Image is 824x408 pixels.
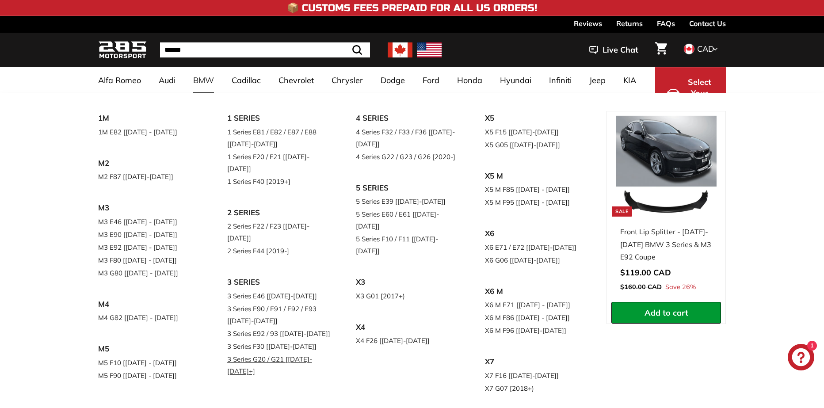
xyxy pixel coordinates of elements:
a: 3 Series G20 / G21 [[DATE]-[DATE]+] [227,353,332,377]
a: X4 F26 [[DATE]-[DATE]] [356,334,460,347]
a: 4 Series G22 / G23 / G26 [2020-] [356,150,460,163]
a: 1 Series F40 [2019+] [227,175,332,188]
a: M3 E92 [[DATE] - [DATE]] [98,241,202,254]
a: Reviews [574,16,602,31]
a: 1 Series E81 / E82 / E87 / E88 [[DATE]-[DATE]] [227,126,332,150]
a: 5 Series E39 [[DATE]-[DATE]] [356,195,460,208]
a: M5 F90 [[DATE] - [DATE]] [98,369,202,382]
a: 1M [98,111,202,126]
a: KIA [614,67,645,93]
a: 5 Series F10 / F11 [[DATE]-[DATE]] [356,233,460,257]
a: M2 F87 [[DATE]-[DATE]] [98,170,202,183]
a: M3 E46 [[DATE] - [DATE]] [98,215,202,228]
input: Search [160,42,370,57]
h4: 📦 Customs Fees Prepaid for All US Orders! [287,3,537,13]
a: X6 M E71 [[DATE] - [DATE]] [485,298,589,311]
a: X3 G01 [2017+) [356,290,460,302]
a: 2 Series F44 [2019-] [227,244,332,257]
a: 3 Series E92 / 93 [[DATE]-[DATE]] [227,327,332,340]
a: Ford [414,67,448,93]
a: FAQs [657,16,675,31]
a: Contact Us [689,16,726,31]
a: M3 E90 [[DATE] - [DATE]] [98,228,202,241]
a: 2 Series F22 / F23 [[DATE]-[DATE]] [227,220,332,244]
a: Honda [448,67,491,93]
a: M4 G82 [[DATE] - [DATE]] [98,311,202,324]
a: X6 M F86 [[DATE] - [DATE]] [485,311,589,324]
a: M3 G80 [[DATE] - [DATE]] [98,267,202,279]
a: 1 Series F20 / F21 [[DATE]-[DATE]] [227,150,332,175]
a: M3 F80 [[DATE] - [DATE]] [98,254,202,267]
a: X7 [485,355,589,369]
a: Chrysler [323,67,372,93]
a: 5 SERIES [356,181,460,195]
a: X5 M F95 [[DATE] - [DATE]] [485,196,589,209]
a: 1 SERIES [227,111,332,126]
button: Live Chat [578,39,650,61]
a: Cart [650,35,672,65]
div: Sale [612,206,632,217]
a: X6 G06 [[DATE]-[DATE]] [485,254,589,267]
a: Returns [616,16,643,31]
a: Chevrolet [270,67,323,93]
inbox-online-store-chat: Shopify online store chat [785,344,817,373]
a: X5 F15 [[DATE]-[DATE]] [485,126,589,138]
a: X7 G07 [2018+) [485,382,589,395]
a: X5 [485,111,589,126]
a: 3 Series F30 [[DATE]-[DATE]] [227,340,332,353]
a: Audi [150,67,184,93]
a: 5 Series E60 / E61 [[DATE]-[DATE]] [356,208,460,233]
a: X4 [356,320,460,335]
a: X6 [485,226,589,241]
a: 3 SERIES [227,275,332,290]
a: Sale Front Lip Splitter - [DATE]-[DATE] BMW 3 Series & M3 E92 Coupe Save 26% [611,111,721,302]
span: Save 26% [665,282,696,293]
a: M4 [98,297,202,312]
div: Front Lip Splitter - [DATE]-[DATE] BMW 3 Series & M3 E92 Coupe [620,225,712,263]
a: 3 Series E90 / E91 / E92 / E93 [[DATE]-[DATE]] [227,302,332,327]
a: X3 [356,275,460,290]
button: Add to cart [611,302,721,324]
span: Live Chat [603,44,638,56]
a: X6 M F96 [[DATE]-[DATE]] [485,324,589,337]
span: Add to cart [645,308,688,318]
a: X6 E71 / E72 [[DATE]-[DATE]] [485,241,589,254]
a: M3 [98,201,202,215]
a: BMW [184,67,223,93]
a: X5 M F85 [[DATE] - [DATE]] [485,183,589,196]
a: X7 F16 [[DATE]-[DATE]] [485,369,589,382]
a: Dodge [372,67,414,93]
a: M5 F10 [[DATE] - [DATE]] [98,356,202,369]
span: Select Your Vehicle [684,76,714,111]
a: 4 SERIES [356,111,460,126]
a: X5 G05 [[DATE]-[DATE]] [485,138,589,151]
a: Cadillac [223,67,270,93]
a: 4 Series F32 / F33 / F36 [[DATE]-[DATE]] [356,126,460,150]
a: Jeep [580,67,614,93]
a: Infiniti [540,67,580,93]
a: Hyundai [491,67,540,93]
span: CAD [697,44,714,54]
a: Alfa Romeo [89,67,150,93]
a: 2 SERIES [227,206,332,220]
a: M2 [98,156,202,171]
a: X6 M [485,284,589,299]
a: M5 [98,342,202,356]
span: $119.00 CAD [620,267,671,278]
img: Logo_285_Motorsport_areodynamics_components [98,40,147,61]
span: $160.00 CAD [620,283,662,291]
a: 3 Series E46 [[DATE]-[DATE]] [227,290,332,302]
a: X5 M [485,169,589,183]
a: 1M E82 [[DATE] - [DATE]] [98,126,202,138]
